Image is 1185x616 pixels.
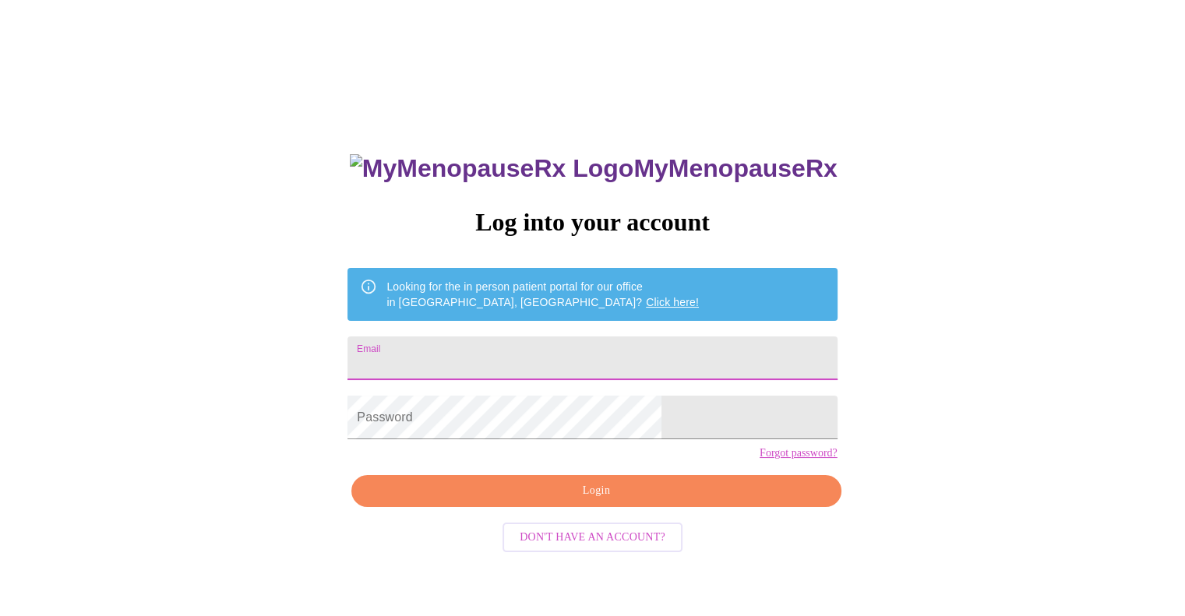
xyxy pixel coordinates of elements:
[499,530,686,543] a: Don't have an account?
[369,481,823,501] span: Login
[351,475,841,507] button: Login
[646,296,699,308] a: Click here!
[503,523,682,553] button: Don't have an account?
[386,273,699,316] div: Looking for the in person patient portal for our office in [GEOGRAPHIC_DATA], [GEOGRAPHIC_DATA]?
[520,528,665,547] span: Don't have an account?
[760,447,838,459] a: Forgot password?
[347,208,837,237] h3: Log into your account
[350,154,633,183] img: MyMenopauseRx Logo
[350,154,838,183] h3: MyMenopauseRx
